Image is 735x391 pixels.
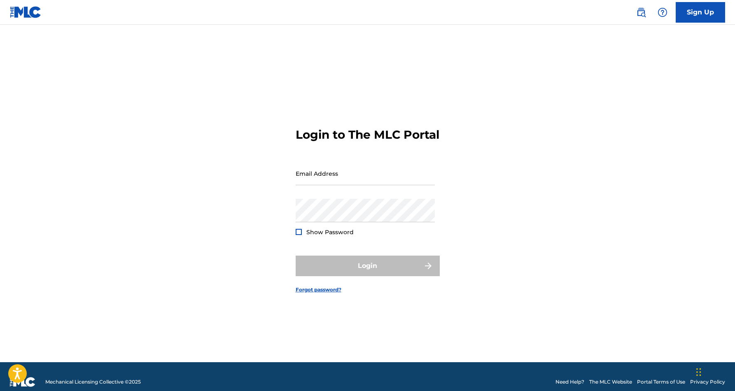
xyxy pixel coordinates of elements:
span: Mechanical Licensing Collective © 2025 [45,378,141,386]
img: help [658,7,667,17]
div: Drag [696,360,701,384]
iframe: Chat Widget [694,351,735,391]
img: logo [10,377,35,387]
span: Show Password [306,228,354,236]
h3: Login to The MLC Portal [296,128,439,142]
a: Portal Terms of Use [637,378,685,386]
a: Public Search [633,4,649,21]
div: Help [654,4,671,21]
a: Forgot password? [296,286,341,293]
a: Need Help? [555,378,584,386]
a: Privacy Policy [690,378,725,386]
a: The MLC Website [589,378,632,386]
img: search [636,7,646,17]
img: MLC Logo [10,6,42,18]
a: Sign Up [676,2,725,23]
